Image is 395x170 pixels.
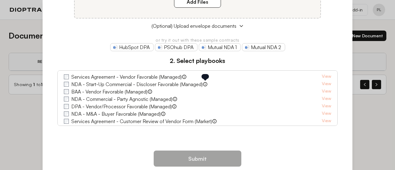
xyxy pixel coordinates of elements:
[152,22,236,30] span: (Optional) Upload envelope documents
[322,118,331,125] a: View
[71,95,173,103] label: NDA - Commercial - Party Agnostic (Managed)
[322,110,331,118] a: View
[71,103,172,110] label: DPA - Vendor/Processor Favorable (Managed)
[322,81,331,88] a: View
[322,88,331,95] a: View
[110,43,154,51] a: HubSpot DPA
[71,81,203,88] label: NDA - Start-Up Commercial - Discloser Favorable (Managed)
[71,110,161,118] label: NDA - M&A - Buyer Favorable (Managed)
[322,95,331,103] a: View
[155,43,197,51] a: PSOhub DPA
[199,43,241,51] a: Mutual NDA 1
[322,73,331,81] a: View
[71,88,148,95] label: BAA - Vendor Favorable (Managed)
[71,125,171,132] label: SaaS - Vendor Favorable Essentials (Managed)
[57,37,338,43] p: or try it out with these sample contracts
[71,73,182,81] label: Services Agreement - Vendor Favorable (Managed)
[154,151,241,167] button: Submit
[71,118,212,125] label: Services Agreement - Customer Review of Vendor Form (Market)
[57,22,338,30] button: (Optional) Upload envelope documents
[242,43,285,51] a: Mutual NDA 2
[57,56,338,65] h3: 2. Select playbooks
[322,103,331,110] a: View
[322,125,331,132] a: View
